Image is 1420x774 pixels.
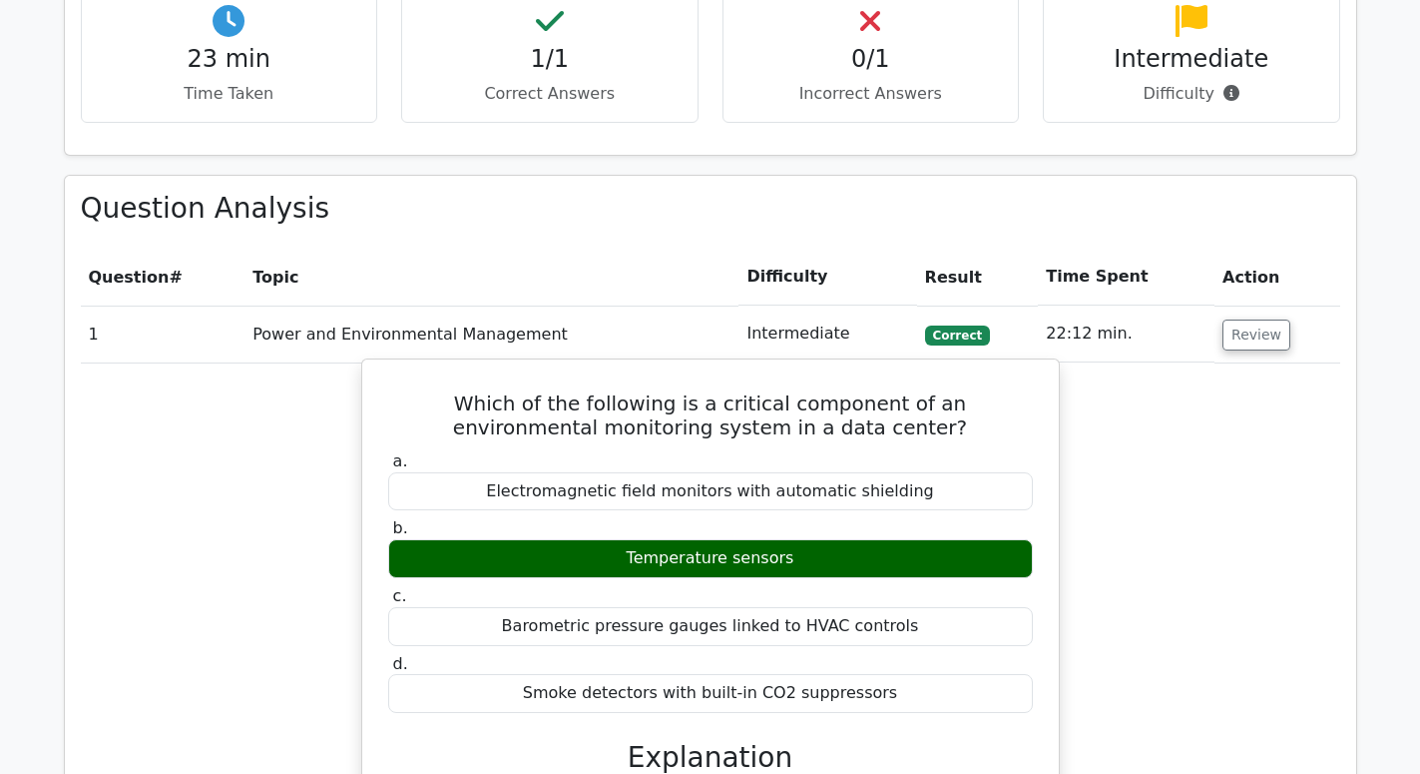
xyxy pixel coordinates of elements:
[388,539,1033,578] div: Temperature sensors
[925,326,990,346] span: Correct
[98,82,361,106] p: Time Taken
[739,45,1003,74] h4: 0/1
[739,82,1003,106] p: Incorrect Answers
[418,82,682,106] p: Correct Answers
[1222,320,1290,351] button: Review
[418,45,682,74] h4: 1/1
[388,674,1033,713] div: Smoke detectors with built-in CO2 suppressors
[1060,82,1323,106] p: Difficulty
[388,607,1033,646] div: Barometric pressure gauges linked to HVAC controls
[917,249,1039,306] th: Result
[1214,249,1339,306] th: Action
[1038,306,1214,363] td: 22:12 min.
[738,306,916,363] td: Intermediate
[386,391,1035,439] h5: Which of the following is a critical component of an environmental monitoring system in a data ce...
[738,249,916,306] th: Difficulty
[393,654,408,673] span: d.
[81,192,1340,226] h3: Question Analysis
[1038,249,1214,306] th: Time Spent
[81,306,245,363] td: 1
[81,249,245,306] th: #
[244,306,738,363] td: Power and Environmental Management
[388,472,1033,511] div: Electromagnetic field monitors with automatic shielding
[89,268,170,287] span: Question
[393,586,407,605] span: c.
[1060,45,1323,74] h4: Intermediate
[244,249,738,306] th: Topic
[393,518,408,537] span: b.
[98,45,361,74] h4: 23 min
[393,451,408,470] span: a.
